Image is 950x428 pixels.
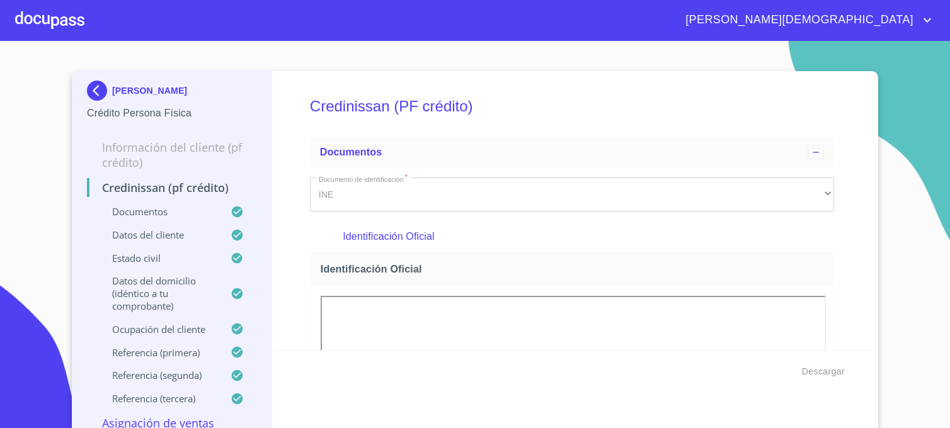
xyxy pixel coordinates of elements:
[321,262,828,276] span: Identificación Oficial
[87,369,231,381] p: Referencia (segunda)
[676,10,920,30] span: [PERSON_NAME][DEMOGRAPHIC_DATA]
[87,140,256,170] p: Información del cliente (PF crédito)
[310,81,834,132] h5: Credinissan (PF crédito)
[87,252,231,264] p: Estado Civil
[87,274,231,312] p: Datos del domicilio (idéntico a tu comprobante)
[343,229,801,244] p: Identificación Oficial
[87,392,231,405] p: Referencia (tercera)
[310,137,834,167] div: Documentos
[87,323,231,335] p: Ocupación del Cliente
[87,205,231,218] p: Documentos
[87,228,231,241] p: Datos del cliente
[87,180,256,195] p: Credinissan (PF crédito)
[797,360,850,383] button: Descargar
[320,147,382,157] span: Documentos
[87,81,112,101] img: Docupass spot blue
[676,10,935,30] button: account of current user
[87,346,231,359] p: Referencia (primera)
[310,177,834,211] div: INE
[802,364,845,380] span: Descargar
[112,86,187,96] p: [PERSON_NAME]
[87,81,256,106] div: [PERSON_NAME]
[87,106,256,121] p: Crédito Persona Física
